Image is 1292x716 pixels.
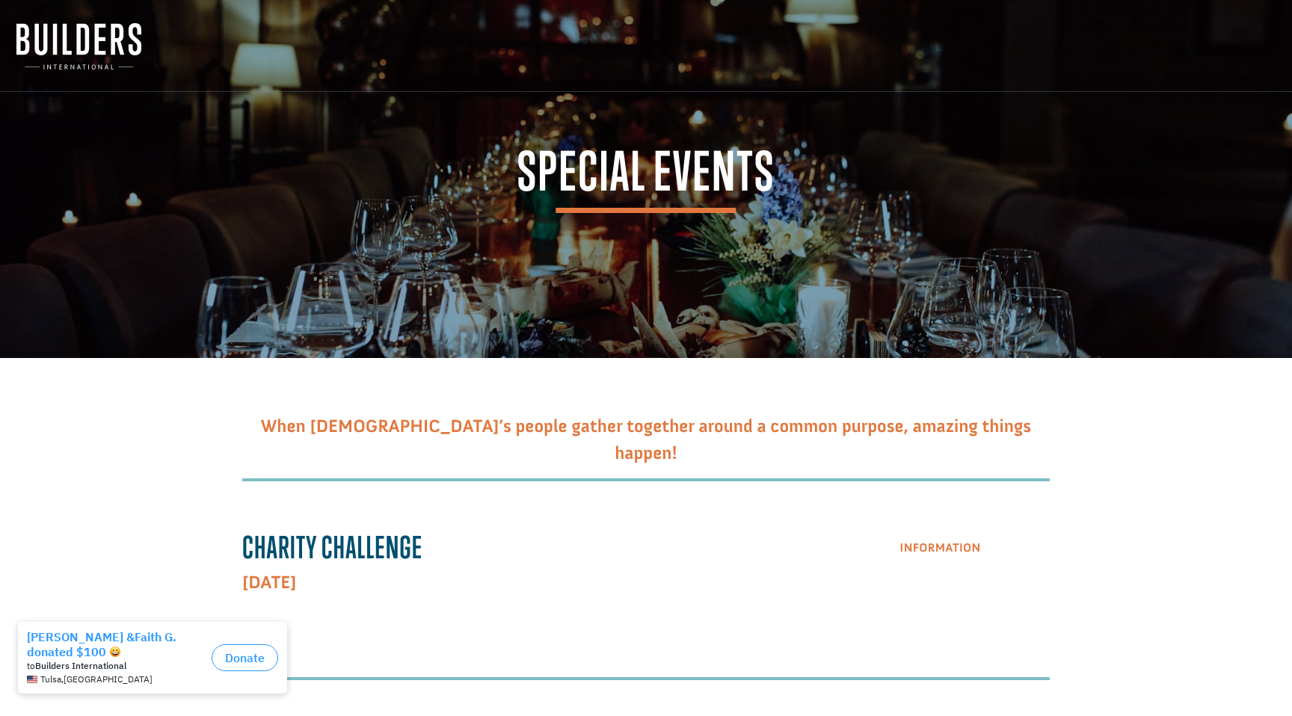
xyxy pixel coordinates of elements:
[27,15,206,45] div: [PERSON_NAME] &Faith G. donated $100
[261,416,1032,464] span: When [DEMOGRAPHIC_DATA]’s people gather together around a common purpose, amazing things happen!
[882,530,1000,568] a: Information
[109,31,121,43] img: emoji grinningFace
[40,60,153,70] span: Tulsa , [GEOGRAPHIC_DATA]
[517,145,775,213] span: Special Events
[242,572,296,593] strong: [DATE]
[242,529,422,565] strong: Charity Challenge
[16,23,141,70] img: Builders International
[27,46,206,57] div: to
[27,60,37,70] img: US.png
[35,46,126,57] strong: Builders International
[212,30,278,57] button: Donate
